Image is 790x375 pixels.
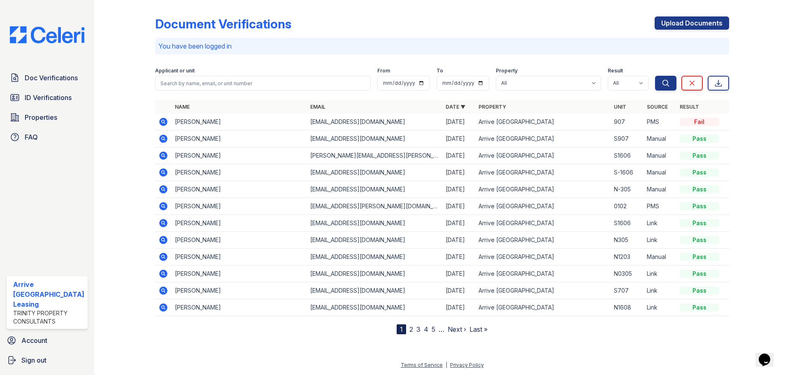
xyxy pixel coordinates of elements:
label: Property [496,68,518,74]
td: S707 [611,282,644,299]
a: Last » [469,325,488,333]
td: [DATE] [442,164,475,181]
a: Source [647,104,668,110]
td: [EMAIL_ADDRESS][DOMAIN_NAME] [307,282,442,299]
td: [DATE] [442,198,475,215]
a: Email [310,104,325,110]
a: Unit [614,104,626,110]
a: FAQ [7,129,88,145]
td: Arrive [GEOGRAPHIC_DATA] [475,266,611,282]
a: 4 [424,325,428,333]
a: Properties [7,109,88,126]
div: | [446,362,447,368]
a: Date ▼ [446,104,465,110]
div: Document Verifications [155,16,291,31]
td: [EMAIL_ADDRESS][DOMAIN_NAME] [307,249,442,266]
td: [PERSON_NAME] [172,164,307,181]
td: PMS [644,114,676,130]
td: [DATE] [442,299,475,316]
a: 2 [409,325,413,333]
td: [EMAIL_ADDRESS][DOMAIN_NAME] [307,130,442,147]
td: [PERSON_NAME] [172,114,307,130]
a: Terms of Service [401,362,443,368]
p: You have been logged in [158,41,726,51]
td: [DATE] [442,147,475,164]
td: N305 [611,232,644,249]
td: Link [644,232,676,249]
div: Pass [680,135,719,143]
td: [PERSON_NAME] [172,282,307,299]
td: [EMAIL_ADDRESS][DOMAIN_NAME] [307,215,442,232]
td: Link [644,299,676,316]
td: Arrive [GEOGRAPHIC_DATA] [475,114,611,130]
td: [DATE] [442,114,475,130]
div: Pass [680,151,719,160]
td: [EMAIL_ADDRESS][DOMAIN_NAME] [307,232,442,249]
a: Upload Documents [655,16,729,30]
span: Sign out [21,355,46,365]
span: ID Verifications [25,93,72,102]
td: [PERSON_NAME] [172,232,307,249]
td: Manual [644,130,676,147]
a: Next › [448,325,466,333]
div: 1 [397,324,406,334]
td: N1203 [611,249,644,266]
span: FAQ [25,132,38,142]
td: Arrive [GEOGRAPHIC_DATA] [475,130,611,147]
a: ID Verifications [7,89,88,106]
td: Arrive [GEOGRAPHIC_DATA] [475,282,611,299]
td: Manual [644,164,676,181]
div: Pass [680,185,719,193]
td: N1608 [611,299,644,316]
td: [PERSON_NAME] [172,147,307,164]
td: [EMAIL_ADDRESS][DOMAIN_NAME] [307,266,442,282]
td: N0305 [611,266,644,282]
td: [DATE] [442,181,475,198]
div: Pass [680,236,719,244]
td: Arrive [GEOGRAPHIC_DATA] [475,299,611,316]
td: PMS [644,198,676,215]
span: Doc Verifications [25,73,78,83]
div: Pass [680,286,719,295]
div: Arrive [GEOGRAPHIC_DATA] Leasing [13,280,84,309]
a: Name [175,104,190,110]
span: … [439,324,444,334]
label: Applicant or unit [155,68,195,74]
td: [PERSON_NAME] [172,198,307,215]
label: To [437,68,443,74]
div: Pass [680,270,719,278]
div: Fail [680,118,719,126]
td: [EMAIL_ADDRESS][DOMAIN_NAME] [307,181,442,198]
td: [PERSON_NAME] [172,130,307,147]
a: Sign out [3,352,91,368]
td: [DATE] [442,215,475,232]
td: [PERSON_NAME] [172,215,307,232]
div: Pass [680,202,719,210]
a: Result [680,104,699,110]
td: [EMAIL_ADDRESS][PERSON_NAME][DOMAIN_NAME] [307,198,442,215]
td: Arrive [GEOGRAPHIC_DATA] [475,198,611,215]
td: Arrive [GEOGRAPHIC_DATA] [475,232,611,249]
td: [PERSON_NAME] [172,299,307,316]
a: Property [479,104,506,110]
div: Pass [680,303,719,312]
td: S907 [611,130,644,147]
span: Properties [25,112,57,122]
div: Pass [680,253,719,261]
td: Arrive [GEOGRAPHIC_DATA] [475,249,611,266]
td: [EMAIL_ADDRESS][DOMAIN_NAME] [307,299,442,316]
td: Link [644,266,676,282]
td: Manual [644,249,676,266]
input: Search by name, email, or unit number [155,76,371,91]
td: S1606 [611,147,644,164]
td: [PERSON_NAME] [172,266,307,282]
a: Account [3,332,91,349]
td: [EMAIL_ADDRESS][DOMAIN_NAME] [307,164,442,181]
td: [DATE] [442,232,475,249]
label: From [377,68,390,74]
td: Arrive [GEOGRAPHIC_DATA] [475,181,611,198]
img: CE_Logo_Blue-a8612792a0a2168367f1c8372b55b34899dd931a85d93a1a3d3e32e68fde9ad4.png [3,26,91,43]
td: Arrive [GEOGRAPHIC_DATA] [475,147,611,164]
td: N-305 [611,181,644,198]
